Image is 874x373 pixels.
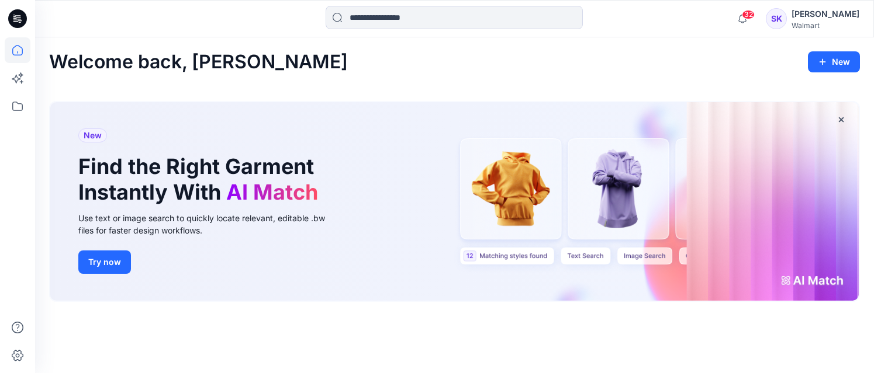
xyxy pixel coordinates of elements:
div: SK [766,8,787,29]
div: Walmart [792,21,859,30]
h1: Find the Right Garment Instantly With [78,154,324,204]
span: 32 [742,10,755,19]
h2: Welcome back, [PERSON_NAME] [49,51,348,73]
div: Use text or image search to quickly locate relevant, editable .bw files for faster design workflows. [78,212,341,236]
div: [PERSON_NAME] [792,7,859,21]
span: New [84,128,102,142]
span: AI Match [226,179,318,205]
button: Try now [78,250,131,274]
button: New [808,51,860,72]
